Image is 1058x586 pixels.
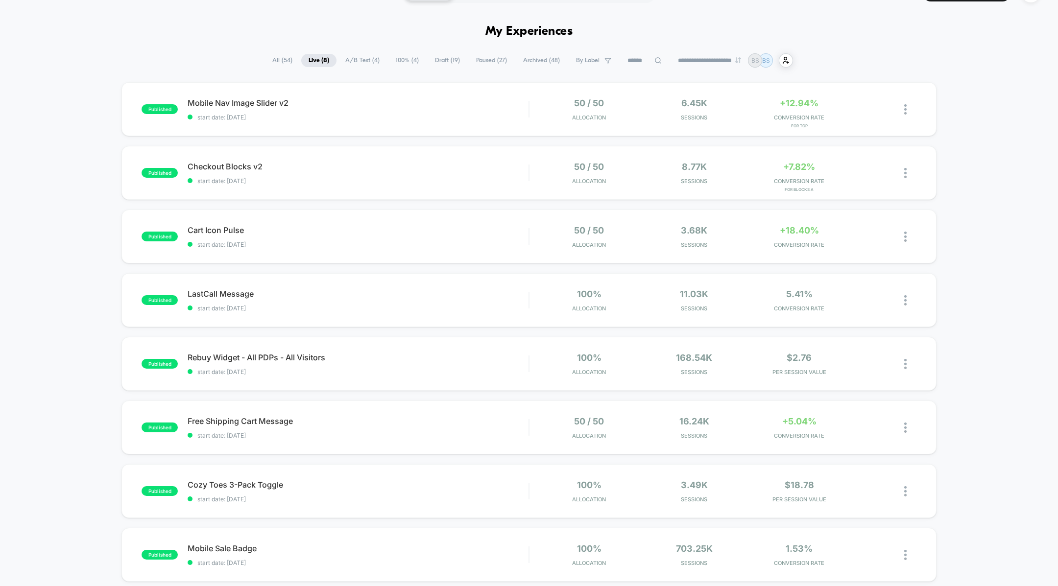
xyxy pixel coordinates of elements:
[576,57,600,64] span: By Label
[142,295,178,305] span: published
[572,369,606,375] span: Allocation
[786,543,813,554] span: 1.53%
[577,289,601,299] span: 100%
[749,496,849,503] span: PER SESSION VALUE
[676,352,712,363] span: 168.54k
[428,54,467,67] span: Draft ( 19 )
[762,57,770,64] p: BS
[735,57,741,63] img: end
[749,369,849,375] span: PER SESSION VALUE
[577,352,601,363] span: 100%
[749,432,849,439] span: CONVERSION RATE
[188,416,529,426] span: Free Shipping Cart Message
[188,495,529,503] span: start date: [DATE]
[680,289,708,299] span: 11.03k
[904,422,907,433] img: close
[644,114,744,121] span: Sessions
[516,54,567,67] span: Archived ( 48 )
[644,560,744,566] span: Sessions
[142,486,178,496] span: published
[188,352,529,362] span: Rebuy Widget - All PDPs - All Visitors
[469,54,514,67] span: Paused ( 27 )
[785,480,814,490] span: $18.78
[572,560,606,566] span: Allocation
[786,289,813,299] span: 5.41%
[142,104,178,114] span: published
[904,486,907,496] img: close
[780,225,819,235] span: +18.40%
[572,496,606,503] span: Allocation
[572,241,606,248] span: Allocation
[904,232,907,242] img: close
[644,369,744,375] span: Sessions
[142,168,178,178] span: published
[682,162,707,172] span: 8.77k
[787,352,812,363] span: $2.76
[904,359,907,369] img: close
[780,98,818,108] span: +12.94%
[188,543,529,553] span: Mobile Sale Badge
[188,225,529,235] span: Cart Icon Pulse
[749,178,849,185] span: CONVERSION RATE
[749,187,849,192] span: for Blocks A
[574,225,604,235] span: 50 / 50
[574,416,604,426] span: 50 / 50
[751,57,759,64] p: BS
[904,168,907,178] img: close
[188,241,529,248] span: start date: [DATE]
[577,543,601,554] span: 100%
[572,305,606,312] span: Allocation
[572,432,606,439] span: Allocation
[388,54,426,67] span: 100% ( 4 )
[188,98,529,108] span: Mobile Nav Image Slider v2
[749,241,849,248] span: CONVERSION RATE
[142,232,178,241] span: published
[574,98,604,108] span: 50 / 50
[188,368,529,375] span: start date: [DATE]
[904,550,907,560] img: close
[644,496,744,503] span: Sessions
[572,178,606,185] span: Allocation
[644,305,744,312] span: Sessions
[265,54,300,67] span: All ( 54 )
[681,225,707,235] span: 3.68k
[188,432,529,439] span: start date: [DATE]
[485,24,573,39] h1: My Experiences
[782,416,817,426] span: +5.04%
[644,432,744,439] span: Sessions
[676,543,713,554] span: 703.25k
[749,560,849,566] span: CONVERSION RATE
[188,559,529,566] span: start date: [DATE]
[338,54,387,67] span: A/B Test ( 4 )
[188,289,529,299] span: LastCall Message
[142,550,178,560] span: published
[188,114,529,121] span: start date: [DATE]
[301,54,337,67] span: Live ( 8 )
[188,177,529,185] span: start date: [DATE]
[142,359,178,369] span: published
[681,480,708,490] span: 3.49k
[679,416,709,426] span: 16.24k
[572,114,606,121] span: Allocation
[681,98,707,108] span: 6.45k
[904,104,907,115] img: close
[574,162,604,172] span: 50 / 50
[188,162,529,171] span: Checkout Blocks v2
[749,123,849,128] span: for Top
[577,480,601,490] span: 100%
[644,178,744,185] span: Sessions
[188,305,529,312] span: start date: [DATE]
[749,114,849,121] span: CONVERSION RATE
[904,295,907,305] img: close
[783,162,815,172] span: +7.82%
[142,422,178,432] span: published
[749,305,849,312] span: CONVERSION RATE
[644,241,744,248] span: Sessions
[188,480,529,490] span: Cozy Toes 3-Pack Toggle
